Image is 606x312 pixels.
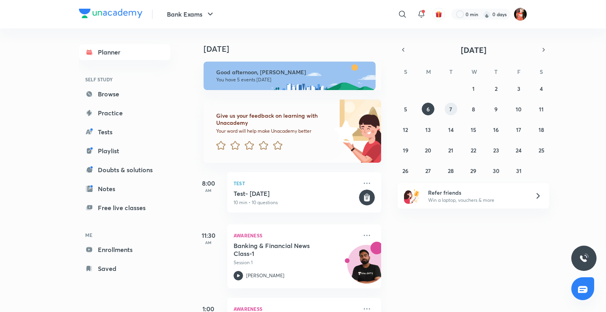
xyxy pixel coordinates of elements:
[467,164,480,177] button: October 29, 2025
[517,68,520,75] abbr: Friday
[234,242,332,257] h5: Banking & Financial News Class-1
[494,68,498,75] abbr: Thursday
[467,82,480,95] button: October 1, 2025
[539,105,544,113] abbr: October 11, 2025
[471,68,477,75] abbr: Wednesday
[432,8,445,21] button: avatar
[399,103,412,115] button: October 5, 2025
[399,144,412,156] button: October 19, 2025
[193,179,224,188] h5: 8:00
[445,123,457,136] button: October 14, 2025
[490,144,502,156] button: October 23, 2025
[79,124,170,140] a: Tests
[490,103,502,115] button: October 9, 2025
[471,126,476,133] abbr: October 15, 2025
[79,261,170,276] a: Saved
[409,44,538,55] button: [DATE]
[348,249,385,287] img: Avatar
[79,143,170,159] a: Playlist
[426,105,430,113] abbr: October 6, 2025
[204,62,376,90] img: afternoon
[535,82,548,95] button: October 4, 2025
[516,167,522,175] abbr: October 31, 2025
[422,103,434,115] button: October 6, 2025
[535,144,548,156] button: October 25, 2025
[471,147,476,154] abbr: October 22, 2025
[234,231,357,240] p: Awareness
[435,11,442,18] img: avatar
[445,144,457,156] button: October 21, 2025
[79,228,170,242] h6: ME
[234,259,357,266] p: Session 1
[204,44,389,54] h4: [DATE]
[449,105,452,113] abbr: October 7, 2025
[472,105,475,113] abbr: October 8, 2025
[535,123,548,136] button: October 18, 2025
[422,123,434,136] button: October 13, 2025
[495,85,498,92] abbr: October 2, 2025
[399,123,412,136] button: October 12, 2025
[79,73,170,86] h6: SELF STUDY
[234,179,357,188] p: Test
[514,8,527,21] img: Minakshi gakre
[540,68,543,75] abbr: Saturday
[449,68,453,75] abbr: Tuesday
[467,144,480,156] button: October 22, 2025
[404,68,407,75] abbr: Sunday
[512,164,525,177] button: October 31, 2025
[445,103,457,115] button: October 7, 2025
[216,77,368,83] p: You have 5 events [DATE]
[79,105,170,121] a: Practice
[402,167,408,175] abbr: October 26, 2025
[234,199,357,206] p: 10 min • 10 questions
[246,272,284,279] p: [PERSON_NAME]
[579,254,589,263] img: ttu
[512,123,525,136] button: October 17, 2025
[428,188,525,197] h6: Refer friends
[516,105,522,113] abbr: October 10, 2025
[512,144,525,156] button: October 24, 2025
[422,164,434,177] button: October 27, 2025
[472,85,475,92] abbr: October 1, 2025
[493,126,499,133] abbr: October 16, 2025
[493,147,499,154] abbr: October 23, 2025
[193,231,224,240] h5: 11:30
[404,105,407,113] abbr: October 5, 2025
[539,147,544,154] abbr: October 25, 2025
[79,181,170,197] a: Notes
[79,44,170,60] a: Planner
[79,162,170,178] a: Doubts & solutions
[79,242,170,257] a: Enrollments
[512,82,525,95] button: October 3, 2025
[517,85,520,92] abbr: October 3, 2025
[234,190,357,197] h5: Test- 6th Oct, 2025
[216,69,368,76] h6: Good afternoon, [PERSON_NAME]
[425,167,431,175] abbr: October 27, 2025
[216,128,331,134] p: Your word will help make Unacademy better
[193,240,224,245] p: AM
[516,126,521,133] abbr: October 17, 2025
[448,147,453,154] abbr: October 21, 2025
[461,45,486,55] span: [DATE]
[422,144,434,156] button: October 20, 2025
[426,68,431,75] abbr: Monday
[467,123,480,136] button: October 15, 2025
[448,126,454,133] abbr: October 14, 2025
[540,85,543,92] abbr: October 4, 2025
[193,188,224,193] p: AM
[494,105,498,113] abbr: October 9, 2025
[470,167,476,175] abbr: October 29, 2025
[79,9,142,20] a: Company Logo
[539,126,544,133] abbr: October 18, 2025
[448,167,454,175] abbr: October 28, 2025
[399,164,412,177] button: October 26, 2025
[403,126,408,133] abbr: October 12, 2025
[425,147,431,154] abbr: October 20, 2025
[79,9,142,18] img: Company Logo
[425,126,431,133] abbr: October 13, 2025
[216,112,331,126] h6: Give us your feedback on learning with Unacademy
[79,200,170,216] a: Free live classes
[490,164,502,177] button: October 30, 2025
[490,123,502,136] button: October 16, 2025
[490,82,502,95] button: October 2, 2025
